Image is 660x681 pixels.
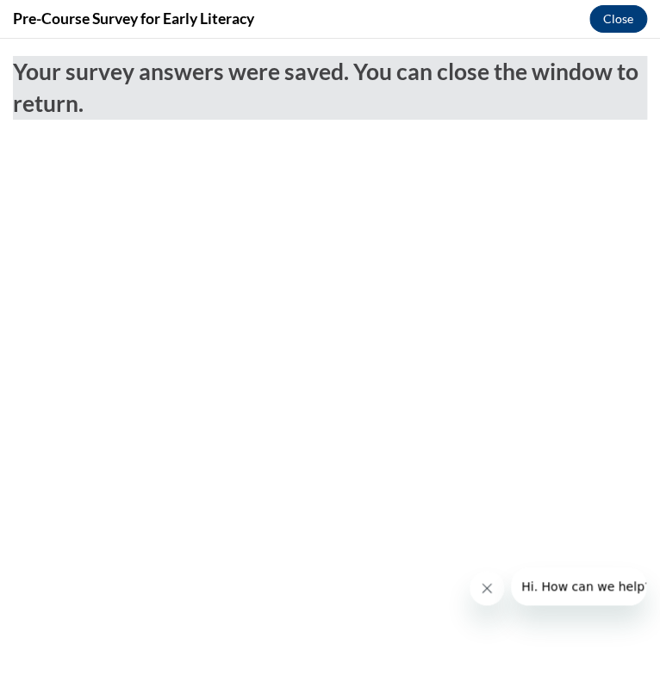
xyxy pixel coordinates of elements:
[470,571,504,605] iframe: Close message
[511,567,646,605] iframe: Message from company
[10,12,140,26] span: Hi. How can we help?
[589,5,647,33] button: Close
[13,8,254,29] h4: Pre-Course Survey for Early Literacy
[13,19,638,78] span: Your survey answers were saved. You can close the window to return.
